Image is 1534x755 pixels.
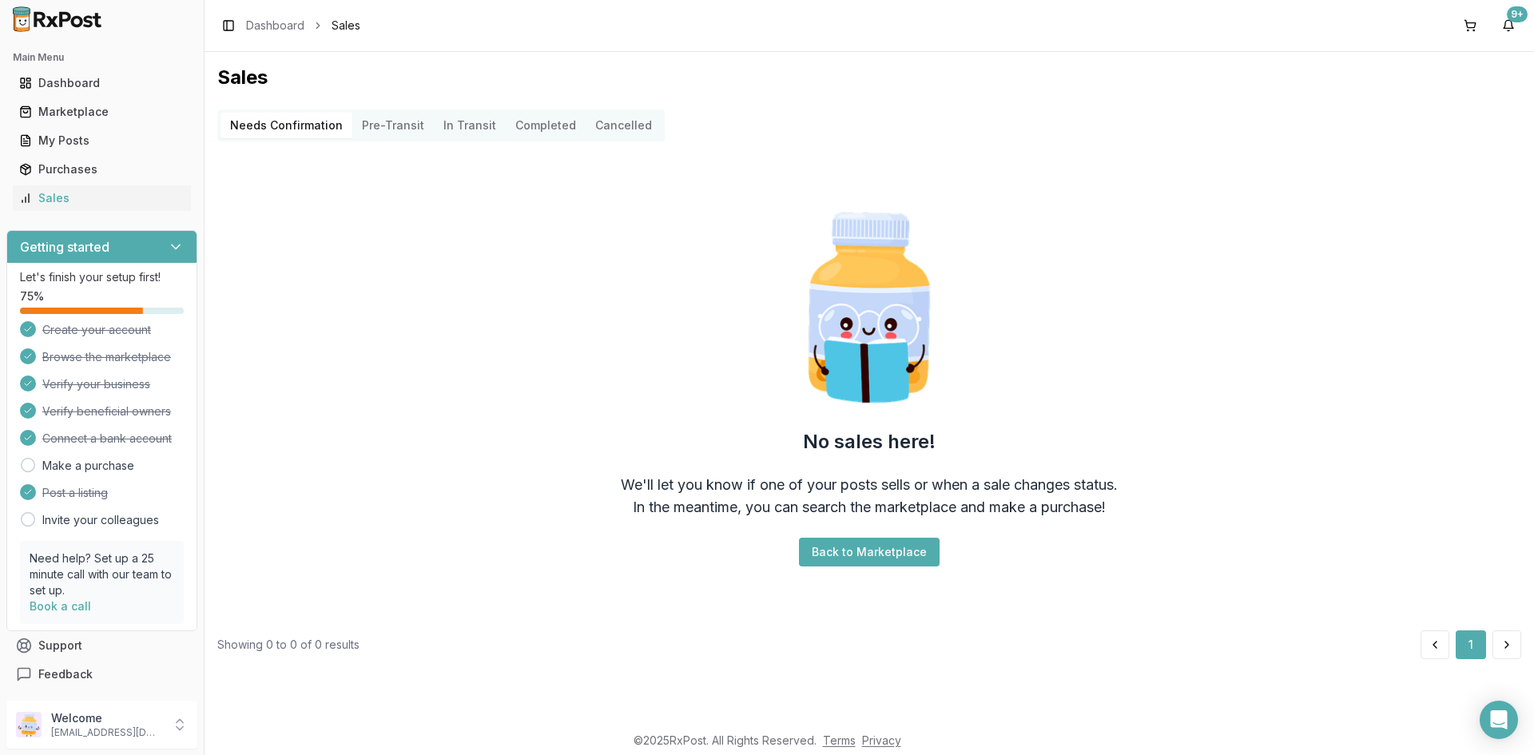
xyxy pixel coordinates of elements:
h3: Getting started [20,237,109,256]
button: Sales [6,185,197,211]
img: Smart Pill Bottle [767,205,972,410]
a: Sales [13,184,191,213]
button: Purchases [6,157,197,182]
button: Cancelled [586,113,662,138]
span: Sales [332,18,360,34]
div: 9+ [1507,6,1528,22]
button: Needs Confirmation [221,113,352,138]
button: 9+ [1496,13,1521,38]
span: Post a listing [42,485,108,501]
span: Verify beneficial owners [42,403,171,419]
div: Marketplace [19,104,185,120]
p: [EMAIL_ADDRESS][DOMAIN_NAME] [51,726,162,739]
h2: No sales here! [803,429,936,455]
h1: Sales [217,65,1521,90]
a: Dashboard [246,18,304,34]
button: Pre-Transit [352,113,434,138]
div: My Posts [19,133,185,149]
a: Book a call [30,599,91,613]
span: Browse the marketplace [42,349,171,365]
img: User avatar [16,712,42,737]
button: 1 [1456,630,1486,659]
button: Marketplace [6,99,197,125]
a: Privacy [862,733,901,747]
a: Dashboard [13,69,191,97]
button: My Posts [6,128,197,153]
a: My Posts [13,126,191,155]
span: Verify your business [42,376,150,392]
div: Purchases [19,161,185,177]
nav: breadcrumb [246,18,360,34]
a: Terms [823,733,856,747]
button: Support [6,631,197,660]
a: Marketplace [13,97,191,126]
img: RxPost Logo [6,6,109,32]
div: In the meantime, you can search the marketplace and make a purchase! [633,496,1106,519]
div: Showing 0 to 0 of 0 results [217,637,360,653]
p: Welcome [51,710,162,726]
a: Make a purchase [42,458,134,474]
a: Purchases [13,155,191,184]
div: We'll let you know if one of your posts sells or when a sale changes status. [621,474,1118,496]
button: Back to Marketplace [799,538,940,566]
div: Open Intercom Messenger [1480,701,1518,739]
button: Completed [506,113,586,138]
a: Invite your colleagues [42,512,159,528]
p: Let's finish your setup first! [20,269,184,285]
button: Dashboard [6,70,197,96]
span: Create your account [42,322,151,338]
span: Feedback [38,666,93,682]
h2: Main Menu [13,51,191,64]
span: Connect a bank account [42,431,172,447]
span: 75 % [20,288,44,304]
button: Feedback [6,660,197,689]
div: Sales [19,190,185,206]
p: Need help? Set up a 25 minute call with our team to set up. [30,550,174,598]
div: Dashboard [19,75,185,91]
button: In Transit [434,113,506,138]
